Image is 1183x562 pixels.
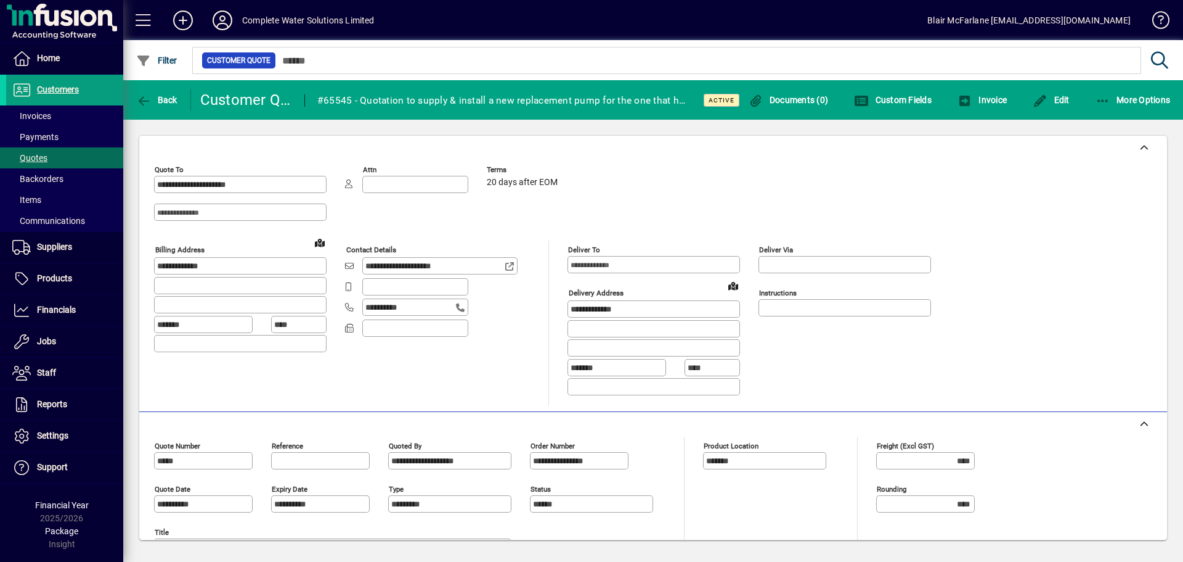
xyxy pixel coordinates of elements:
mat-label: Status [531,484,551,493]
span: Quotes [12,153,47,163]
div: Blair McFarlane [EMAIL_ADDRESS][DOMAIN_NAME] [927,10,1131,30]
mat-label: Quote date [155,484,190,493]
span: Items [12,195,41,205]
a: Invoices [6,105,123,126]
button: Filter [133,49,181,72]
mat-label: Rounding [877,484,906,493]
mat-label: Freight (excl GST) [877,441,934,450]
span: Staff [37,368,56,378]
mat-label: Instructions [759,289,797,297]
button: Custom Fields [851,89,935,111]
span: Customers [37,85,79,94]
span: Products [37,273,72,283]
a: Communications [6,210,123,231]
span: Terms [487,166,561,174]
span: Settings [37,431,68,440]
span: Reports [37,399,67,409]
button: Add [163,9,203,31]
span: Active [709,96,734,104]
span: Package [45,526,78,536]
a: View on map [310,233,330,252]
a: Knowledge Base [1143,2,1168,43]
a: Home [6,43,123,74]
span: Invoice [957,95,1007,105]
a: Products [6,263,123,294]
span: Communications [12,216,85,226]
mat-label: Product location [704,441,758,450]
span: Payments [12,132,59,142]
span: Jobs [37,336,56,346]
span: Edit [1033,95,1070,105]
div: Complete Water Solutions Limited [242,10,375,30]
button: Profile [203,9,242,31]
a: Financials [6,295,123,326]
span: Documents (0) [748,95,828,105]
a: Support [6,452,123,483]
a: Items [6,189,123,210]
mat-label: Type [389,484,404,493]
span: 20 days after EOM [487,178,558,188]
button: Edit [1030,89,1073,111]
span: Invoices [12,111,51,121]
span: Back [136,95,177,105]
a: Backorders [6,168,123,189]
span: Financials [37,305,76,315]
div: #65545 - Quotation to supply & install a new replacement pump for the one that has stopped working. [317,91,688,110]
button: Documents (0) [745,89,831,111]
mat-label: Deliver via [759,246,793,254]
app-page-header-button: Back [123,89,191,111]
span: Customer Quote [207,54,270,67]
a: Quotes [6,147,123,168]
a: Payments [6,126,123,147]
mat-label: Title [155,527,169,536]
mat-label: Order number [531,441,575,450]
mat-label: Quote To [155,165,184,174]
a: Staff [6,358,123,389]
span: Filter [136,56,177,65]
mat-label: Quote number [155,441,200,450]
span: More Options [1096,95,1171,105]
mat-label: Quoted by [389,441,421,450]
a: Settings [6,421,123,452]
span: Custom Fields [854,95,932,105]
span: Home [37,53,60,63]
a: Suppliers [6,232,123,263]
mat-label: Reference [272,441,303,450]
button: Invoice [954,89,1010,111]
mat-label: Attn [363,165,376,174]
mat-label: Deliver To [568,246,600,254]
a: View on map [723,276,743,295]
span: Financial Year [35,500,89,510]
a: Reports [6,389,123,420]
button: More Options [1092,89,1174,111]
mat-label: Expiry date [272,484,307,493]
span: Backorders [12,174,63,184]
span: Suppliers [37,242,72,252]
button: Back [133,89,181,111]
div: Customer Quote [200,90,292,110]
span: Support [37,462,68,472]
a: Jobs [6,326,123,357]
